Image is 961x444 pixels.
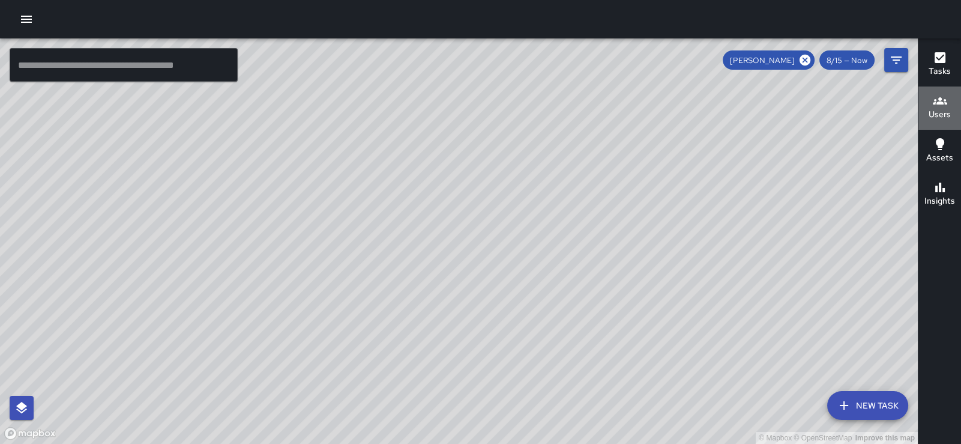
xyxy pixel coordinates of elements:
[918,87,961,130] button: Users
[723,50,815,70] div: [PERSON_NAME]
[827,391,908,420] button: New Task
[929,65,951,78] h6: Tasks
[723,55,802,65] span: [PERSON_NAME]
[918,130,961,173] button: Assets
[924,195,955,208] h6: Insights
[918,173,961,216] button: Insights
[918,43,961,87] button: Tasks
[929,108,951,121] h6: Users
[884,48,908,72] button: Filters
[819,55,875,65] span: 8/15 — Now
[926,151,953,165] h6: Assets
